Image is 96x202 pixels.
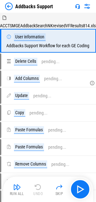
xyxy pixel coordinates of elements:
[75,184,85,194] img: Main button
[6,33,89,48] div: Addbacks Support Workflow for each GE Coding
[14,143,44,151] div: Paste Formulas
[10,192,24,196] div: Run All
[33,94,51,98] div: pending...
[14,92,29,100] div: Update
[83,3,91,10] img: Settings menu
[14,58,37,65] div: Delete Cells
[42,59,60,64] div: pending...
[29,111,48,115] div: pending...
[14,109,25,117] div: Copy
[44,76,62,81] div: pending...
[5,3,13,10] img: Back
[15,3,53,10] div: Addbacks Support
[48,128,66,133] div: pending...
[14,160,47,168] div: Remove Columns
[48,145,66,150] div: pending...
[14,75,40,82] div: Add Columns
[75,4,80,9] img: Support
[49,182,69,197] button: Skip
[90,81,95,86] svg: Adding a column to match the table structure of the Addbacks review file
[51,162,69,167] div: pending...
[7,182,27,197] button: Run All
[14,126,44,134] div: Paste Formulas
[55,183,63,191] img: Skip
[55,192,63,196] div: Skip
[13,183,21,191] img: Run All
[14,33,46,41] div: User information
